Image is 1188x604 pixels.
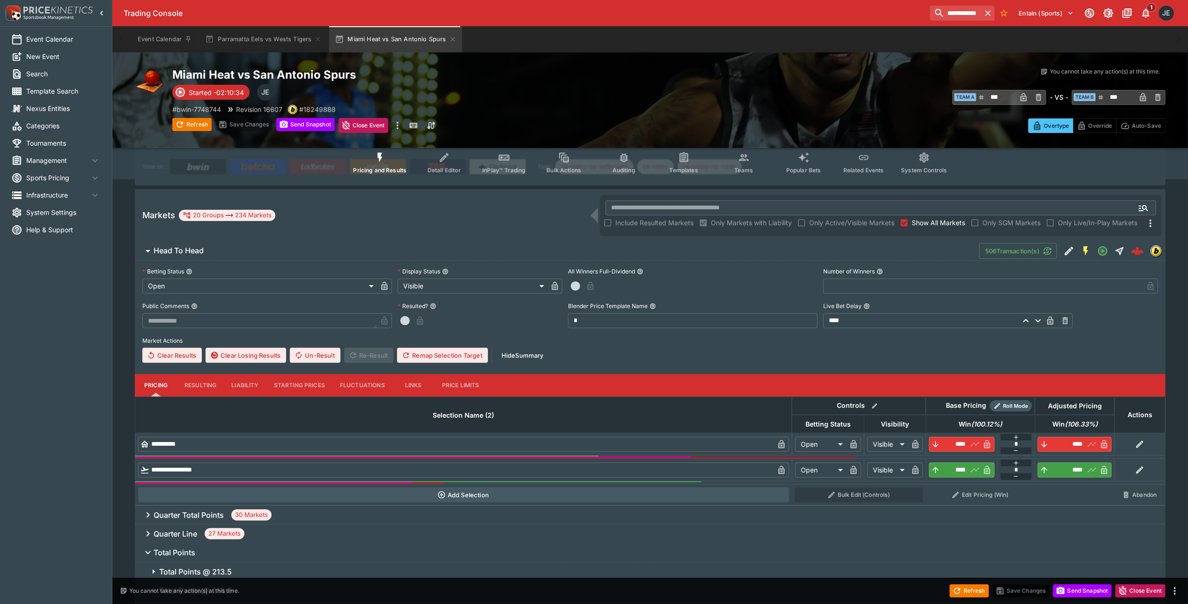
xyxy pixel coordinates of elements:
button: Total Points [135,543,1166,562]
button: Bulk edit [869,400,881,412]
h6: Head To Head [154,246,204,256]
button: Close Event [339,118,389,133]
h6: Total Points @ 213.5 [159,567,232,577]
div: Start From [1028,118,1166,133]
img: PriceKinetics Logo [3,4,22,22]
button: Override [1073,118,1116,133]
div: Event type filters [346,146,954,179]
span: Teams [734,167,753,174]
p: Auto-Save [1132,121,1161,131]
button: Resulted? [430,303,436,309]
button: SGM Enabled [1077,243,1094,259]
em: ( 100.12 %) [971,419,1002,430]
button: Edit Pricing (Win) [929,487,1032,502]
button: Total Points @ 213.5 [135,562,1166,581]
span: InPlay™ Trading [482,167,525,174]
button: Edit Detail [1061,243,1077,259]
button: HideSummary [496,348,549,363]
button: Auto-Save [1116,118,1166,133]
button: All Winners Full-Dividend [637,268,643,275]
button: Send Snapshot [1053,584,1112,597]
span: Include Resulted Markets [615,218,694,228]
button: 506Transaction(s) [979,243,1057,259]
button: Number of Winners [877,268,883,275]
button: Select Tenant [1013,6,1079,21]
span: Betting Status [795,419,861,430]
button: Resulting [177,374,224,397]
span: Pricing and Results [353,167,406,174]
th: Controls [792,397,926,415]
span: Team A [954,93,976,101]
button: Refresh [950,584,989,597]
button: Documentation [1119,5,1136,22]
button: Clear Losing Results [206,348,286,363]
button: Liability [224,374,266,397]
div: James Edlin [1159,6,1174,21]
span: Management [26,155,89,165]
span: Help & Support [26,225,101,235]
div: James Edlin [257,84,274,101]
img: bwin.png [288,105,297,114]
span: Auditing [612,167,635,174]
img: logo-cerberus--red.svg [1131,244,1144,258]
button: Connected to PK [1081,5,1098,22]
p: You cannot take any action(s) at this time. [1050,67,1160,76]
span: Infrastructure [26,190,89,200]
button: Notifications [1137,5,1154,22]
h6: Total Points [154,548,195,558]
button: Fluctuations [332,374,392,397]
button: Public Comments [191,303,198,309]
h5: Markets [142,210,175,221]
span: Detail Editor [428,167,461,174]
button: Price Limits [435,374,487,397]
div: Open [795,437,846,452]
button: Head To Head [135,242,979,260]
p: You cannot take any action(s) at this time. [129,587,239,595]
div: 20 Groups 234 Markets [183,210,272,221]
span: Selection Name (2) [422,410,504,421]
svg: Open [1097,245,1108,257]
h6: - VS - [1050,92,1068,102]
span: Bulk Actions [546,167,581,174]
span: Tournaments [26,138,101,148]
span: Categories [26,121,101,131]
button: James Edlin [1156,3,1177,23]
div: Base Pricing [942,400,990,412]
span: Popular Bets [786,167,821,174]
img: basketball.png [135,67,165,97]
button: more [392,118,403,133]
span: Nexus Entities [26,103,101,113]
button: Open [1094,243,1111,259]
button: Remap Selection Target [397,348,488,363]
button: Send Snapshot [276,118,335,131]
button: Overtype [1028,118,1073,133]
button: Live Bet Delay [863,303,870,309]
button: Straight [1111,243,1128,259]
div: Visible [867,437,908,452]
button: Bulk Edit (Controls) [795,487,923,502]
span: Sports Pricing [26,173,89,183]
button: Links [392,374,435,397]
span: Only Live/In-Play Markets [1058,218,1137,228]
button: Display Status [442,268,449,275]
img: Sportsbook Management [23,15,74,20]
h6: Quarter Line [154,529,197,539]
div: Visible [398,279,547,294]
span: Re-Result [344,348,393,363]
button: Toggle light/dark mode [1100,5,1117,22]
p: Copy To Clipboard [299,104,336,114]
button: Add Selection [138,487,790,502]
span: Event Calendar [26,34,101,44]
button: Parramatta Eels vs Wests Tigers [199,26,327,52]
span: Related Events [843,167,884,174]
p: Started -02:10:34 [189,88,244,97]
button: Close Event [1115,584,1166,597]
p: Betting Status [142,267,184,275]
span: Only Active/Visible Markets [809,218,894,228]
span: Team B [1074,93,1096,101]
button: Refresh [172,118,212,131]
label: Market Actions [142,334,1158,348]
button: Un-Result [290,348,340,363]
span: 27 Markets [205,529,244,538]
